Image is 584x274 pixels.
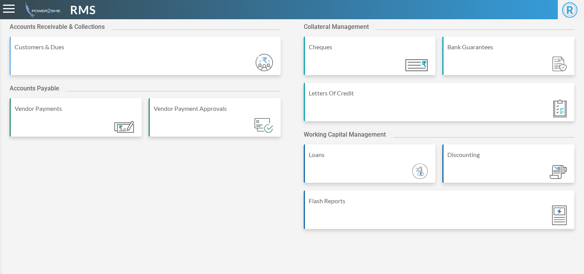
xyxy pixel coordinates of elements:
img: Module_ic [405,59,428,71]
a: Vendor Payment Approvals Module_ic [149,98,281,144]
img: Module_ic [550,165,567,179]
h2: Accounts Receivable & Collections [10,23,112,30]
a: Customers & Dues Module_ic [10,37,281,83]
img: admin [22,2,60,18]
img: Module_ic [114,121,134,133]
img: Module_ic [256,54,273,71]
a: Cheques Module_ic [304,37,436,83]
img: Module_ic [254,118,273,133]
div: Flash Reports [309,196,571,205]
div: Loans [309,150,432,159]
a: Loans Module_ic [304,144,436,190]
h2: Collateral Management [304,23,377,30]
a: Flash Reports Module_ic [304,190,575,237]
a: Discounting Module_ic [442,144,574,190]
div: Bank Guarantees [447,42,571,52]
span: R [562,2,577,18]
div: Discounting [447,150,571,159]
div: Cheques [309,42,432,52]
span: RMS [70,1,96,18]
h2: Accounts Payable [10,85,67,92]
img: Module_ic [412,164,428,179]
div: Customers & Dues [15,42,277,52]
img: Module_ic [553,100,567,117]
img: Module_ic [552,57,567,72]
a: Letters Of Credit Module_ic [304,83,575,129]
div: Vendor Payment Approvals [154,104,277,113]
h2: Working Capital Management [304,131,393,138]
a: Bank Guarantees Module_ic [442,37,574,83]
a: Vendor Payments Module_ic [10,98,142,144]
div: Letters Of Credit [309,89,571,98]
img: Module_ic [552,205,567,225]
div: Vendor Payments [15,104,138,113]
